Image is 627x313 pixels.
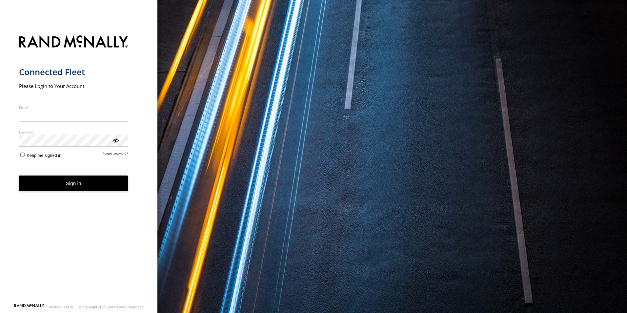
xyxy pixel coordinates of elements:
[19,176,128,192] button: Sign in
[112,137,119,143] div: ViewPassword
[78,305,143,309] div: © Copyright 2025 -
[27,153,61,158] span: Keep me signed in
[49,305,74,309] div: Version: 309.01
[19,31,139,303] form: main
[14,304,44,310] a: Visit our Website
[19,105,128,110] label: Email
[19,130,128,135] label: Password
[19,83,128,89] h2: Please Login to Your Account
[19,34,128,51] img: Rand McNally
[20,153,25,157] input: Keep me signed in
[103,152,128,158] a: Forgot password?
[19,67,128,77] h1: Connected Fleet
[109,305,143,309] a: Terms and Conditions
